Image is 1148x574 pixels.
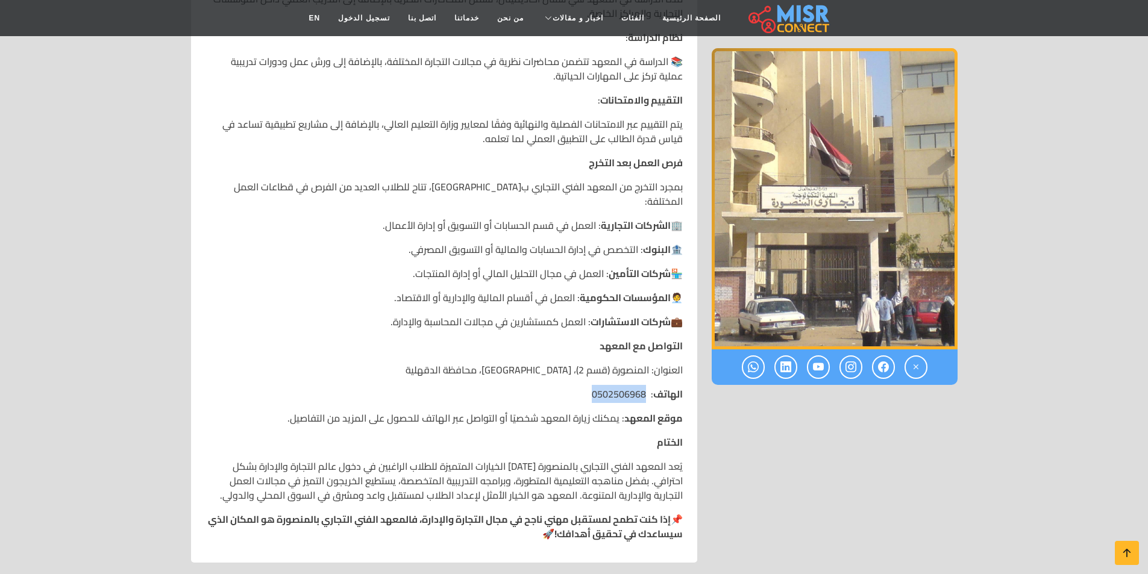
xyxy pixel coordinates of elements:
div: 1 / 1 [712,48,958,349]
p: 🏪 : العمل في مجال التحليل المالي أو إدارة المنتجات. [205,266,683,281]
strong: الهاتف [653,385,683,403]
strong: البنوك [643,240,671,258]
p: : [205,93,683,107]
strong: إذا كنت تطمح لمستقبل مهني ناجح في مجال التجارة والإدارة، فالمعهد الفني التجاري بالمنصورة هو المكا... [208,510,683,543]
p: : [205,30,683,45]
strong: التواصل مع المعهد [600,337,683,355]
p: يُعد المعهد الفني التجاري بالمنصورة [DATE] الخيارات المتميزة للطلاب الراغبين في دخول عالم التجارة... [205,459,683,502]
p: 💼 : العمل كمستشارين في مجالات المحاسبة والإدارة. [205,314,683,329]
strong: شركات الاستشارات [591,313,671,331]
a: اتصل بنا [399,7,445,30]
strong: الشركات التجارية [601,216,671,234]
span: اخبار و مقالات [553,13,603,23]
a: EN [300,7,330,30]
p: يتم التقييم عبر الامتحانات الفصلية والنهائية وفقًا لمعايير وزارة التعليم العالي، بالإضافة إلى مشا... [205,117,683,146]
strong: التقييم والامتحانات [600,91,683,109]
strong: المؤسسات الحكومية [580,289,671,307]
strong: شركات التأمين [609,264,671,282]
strong: فرص العمل بعد التخرج [589,154,683,172]
p: 🧑‍💼 : العمل في أقسام المالية والإدارية أو الاقتصاد. [205,290,683,305]
p: 📚 الدراسة في المعهد تتضمن محاضرات نظرية في مجالات التجارة المختلفة، بالإضافة إلى ورش عمل ودورات ت... [205,54,683,83]
strong: موقع المعهد [624,409,683,427]
img: المعهد الفني التجاري بالمنصورة [712,48,958,349]
p: 🏦 : التخصص في إدارة الحسابات والمالية أو التسويق المصرفي. [205,242,683,257]
p: بمجرد التخرج من المعهد الفني التجاري ب[GEOGRAPHIC_DATA]، تتاح للطلاب العديد من الفرص في قطاعات ال... [205,179,683,208]
p: : يمكنك زيارة المعهد شخصيًا أو التواصل عبر الهاتف للحصول على المزيد من التفاصيل. [205,411,683,425]
a: الفئات [612,7,653,30]
a: خدماتنا [445,7,488,30]
a: تسجيل الدخول [329,7,398,30]
a: الصفحة الرئيسية [653,7,730,30]
p: 📌 🚀 [205,512,683,541]
a: من نحن [488,7,533,30]
img: main.misr_connect [748,3,829,33]
a: اخبار و مقالات [533,7,612,30]
p: : 0502506968 [205,387,683,401]
p: 🏢 : العمل في قسم الحسابات أو التسويق أو إدارة الأعمال. [205,218,683,232]
strong: الختام [657,433,683,451]
p: العنوان: المنصورة (قسم 2)، [GEOGRAPHIC_DATA]، محافظة الدقهلية [205,363,683,377]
